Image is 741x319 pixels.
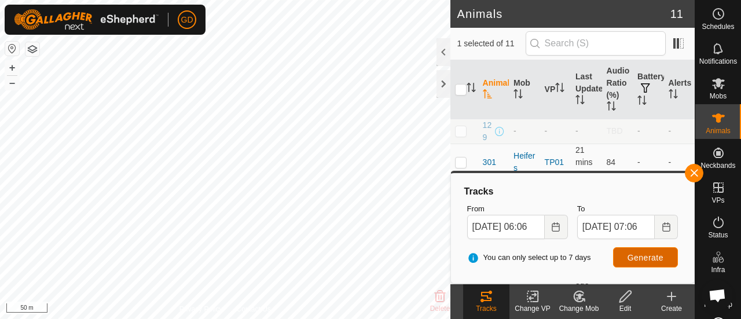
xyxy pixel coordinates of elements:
td: - [664,144,695,181]
td: - [633,144,663,181]
button: Choose Date [545,215,568,239]
p-sorticon: Activate to sort [467,85,476,94]
span: Heatmap [704,301,732,308]
div: Change Mob [556,303,602,314]
span: 301 [483,156,496,168]
a: Privacy Policy [179,304,223,314]
p-sorticon: Activate to sort [483,91,492,100]
span: Infra [711,266,725,273]
p-sorticon: Activate to sort [575,97,585,106]
button: + [5,61,19,75]
th: Animal [478,60,509,119]
span: Status [708,232,728,239]
p-sorticon: Activate to sort [669,91,678,100]
span: 84 [607,157,616,167]
td: - [633,119,663,144]
td: - [664,119,695,144]
div: Heifers [513,150,535,174]
button: Map Layers [25,42,39,56]
a: TP01 [545,157,564,167]
th: Audio Ratio (%) [602,60,633,119]
span: Mobs [710,93,727,100]
button: Generate [613,247,678,267]
p-sorticon: Activate to sort [513,91,523,100]
p-sorticon: Activate to sort [555,85,564,94]
div: Tracks [463,185,683,199]
label: To [577,203,678,215]
span: GD [181,14,193,26]
th: Battery [633,60,663,119]
span: 11 [670,5,683,23]
span: Schedules [702,23,734,30]
span: Animals [706,127,731,134]
span: - [575,126,578,135]
span: Notifications [699,58,737,65]
span: VPs [711,197,724,204]
span: Generate [628,253,663,262]
th: Mob [509,60,540,119]
input: Search (S) [526,31,666,56]
th: VP [540,60,571,119]
th: Alerts [664,60,695,119]
a: Contact Us [236,304,270,314]
span: 129 [483,119,493,144]
p-sorticon: Activate to sort [637,97,647,107]
div: Edit [602,303,648,314]
p-sorticon: Activate to sort [607,103,616,112]
span: Neckbands [700,162,735,169]
span: You can only select up to 7 days [467,252,591,263]
button: Reset Map [5,42,19,56]
button: Choose Date [655,215,678,239]
span: 28 Sept 2025, 6:44 am [575,145,593,179]
img: Gallagher Logo [14,9,159,30]
div: Change VP [509,303,556,314]
button: – [5,76,19,90]
div: Create [648,303,695,314]
div: Open chat [702,280,733,311]
div: - [513,125,535,137]
h2: Animals [457,7,670,21]
label: From [467,203,568,215]
div: Tracks [463,303,509,314]
app-display-virtual-paddock-transition: - [545,126,548,135]
th: Last Updated [571,60,601,119]
span: TBD [607,126,623,135]
span: 1 selected of 11 [457,38,526,50]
